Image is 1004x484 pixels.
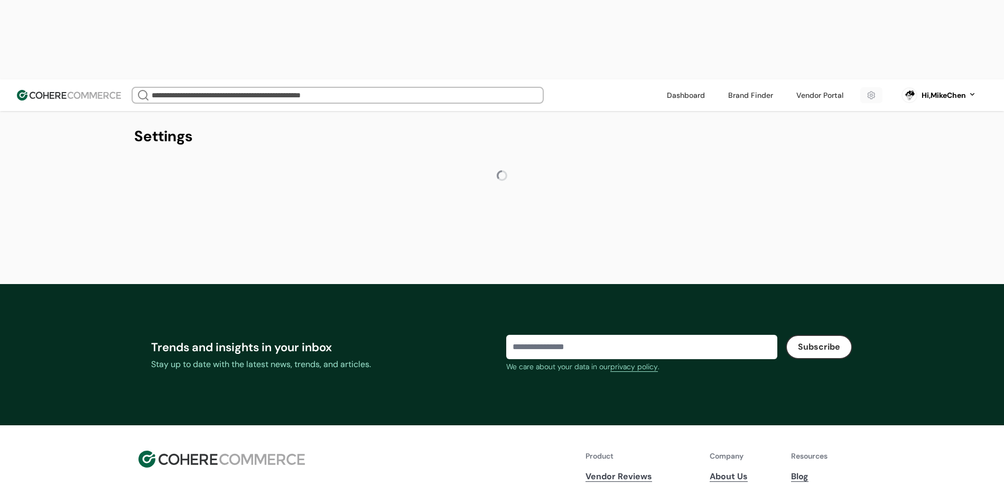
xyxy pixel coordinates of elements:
[710,470,780,483] a: About Us
[710,451,780,462] p: Company
[138,451,305,468] img: Cohere Logo
[585,451,699,462] p: Product
[901,87,917,103] svg: 0 percent
[585,470,699,483] a: Vendor Reviews
[658,362,659,371] span: .
[786,335,852,359] button: Subscribe
[17,90,121,101] img: Cohere Logo
[151,358,498,371] div: Stay up to date with the latest news, trends, and articles.
[922,90,966,101] div: Hi, MikeChen
[610,361,658,372] a: privacy policy
[922,90,977,101] button: Hi,MikeChen
[791,470,866,483] a: Blog
[791,451,866,462] p: Resources
[151,339,498,356] div: Trends and insights in your inbox
[506,362,610,371] span: We care about your data in our
[134,128,870,145] div: Settings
